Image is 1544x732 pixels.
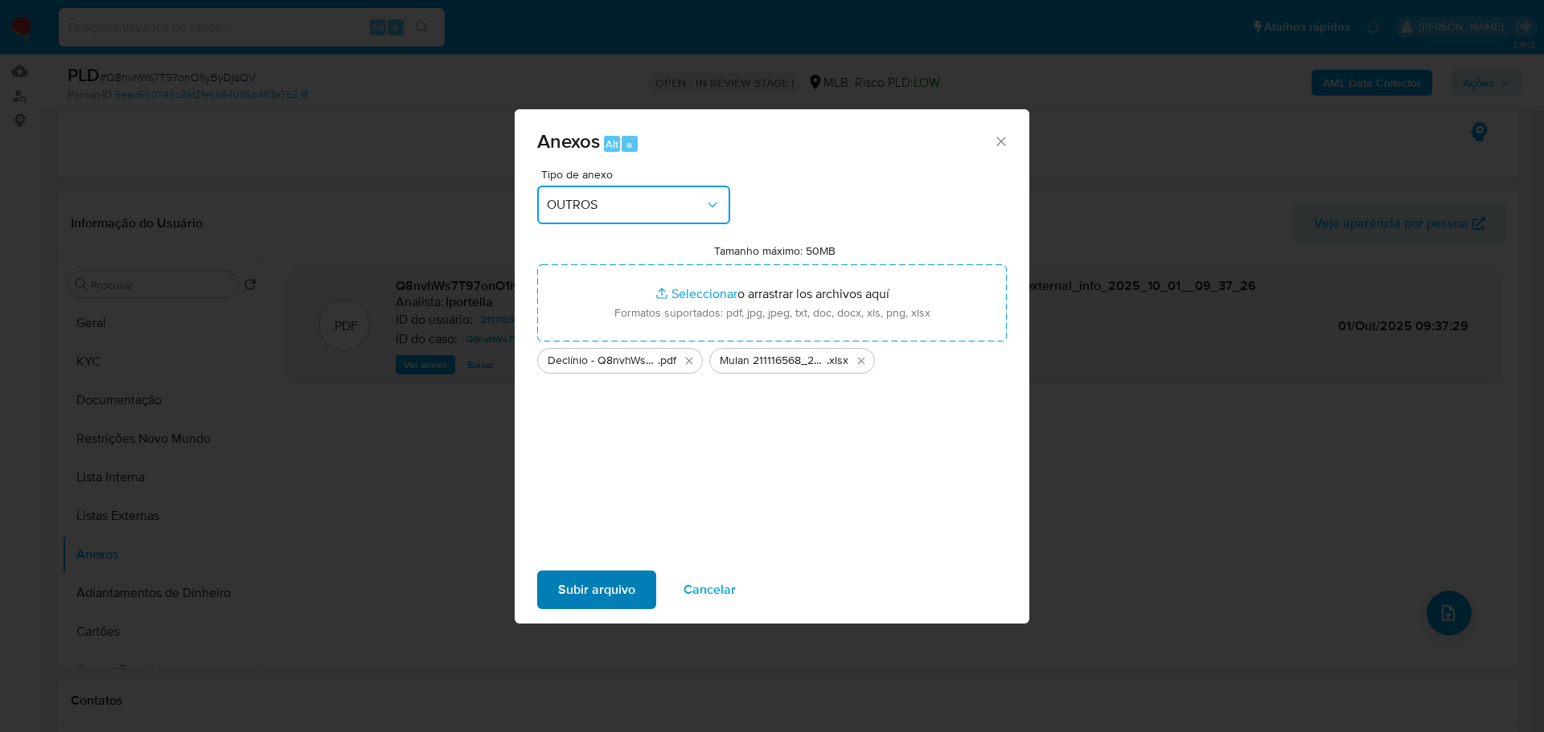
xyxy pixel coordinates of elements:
button: OUTROS [537,186,730,224]
span: Alt [606,137,618,152]
span: a [626,137,632,152]
button: Subir arquivo [537,570,656,609]
button: Cancelar [663,570,757,609]
span: Anexos [537,127,600,155]
ul: Archivos seleccionados [537,341,1007,374]
span: Cancelar [684,572,736,607]
label: Tamanho máximo: 50MB [714,243,836,258]
span: Declínio - Q8nvhWs7T97onO1iyByDjaQV - CPF 11674298773 - [PERSON_NAME] [PERSON_NAME] DOS [PERSON_N... [548,353,658,369]
button: Eliminar Declínio - Q8nvhWs7T97onO1iyByDjaQV - CPF 11674298773 - JORDAN LUIS VASCONCELOS DOS SANT... [680,351,699,370]
span: Mulan 211116568_2025_09_30_15_53_26 [720,353,827,369]
span: OUTROS [547,197,704,213]
button: Eliminar Mulan 211116568_2025_09_30_15_53_26.xlsx [852,351,871,370]
span: Tipo de anexo [541,169,734,180]
span: Subir arquivo [558,572,635,607]
span: .xlsx [827,353,848,369]
span: .pdf [658,353,676,369]
button: Cerrar [993,133,1008,148]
